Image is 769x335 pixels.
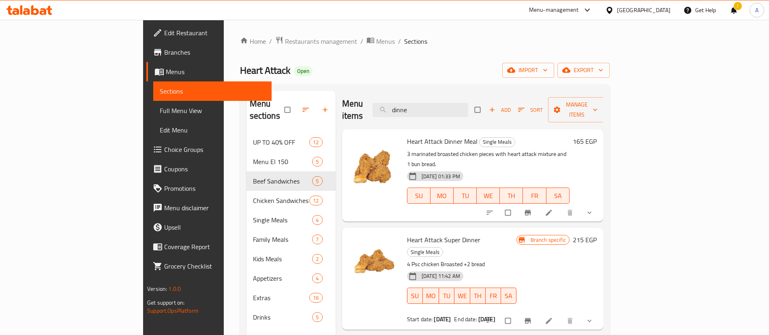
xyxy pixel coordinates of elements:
[503,190,520,202] span: TH
[561,204,580,222] button: delete
[147,305,199,316] a: Support.OpsPlatform
[294,66,313,76] div: Open
[313,158,322,166] span: 5
[246,191,336,210] div: Chicken Sandwiches12
[504,290,513,302] span: SA
[164,145,265,154] span: Choice Groups
[500,188,523,204] button: TH
[479,137,515,147] div: Single Meals
[342,98,363,122] h2: Menu items
[310,139,322,146] span: 12
[442,290,451,302] span: TU
[411,290,420,302] span: SU
[146,198,272,218] a: Menu disclaimer
[519,312,538,330] button: Branch-specific-item
[502,63,554,78] button: import
[153,101,272,120] a: Full Menu View
[316,101,336,119] button: Add section
[253,176,313,186] span: Beef Sandwiches
[313,177,322,185] span: 5
[529,5,579,15] div: Menu-management
[407,149,570,169] p: 3 marinated broasted chicken pieces with heart attack mixture and 1 bun bread.
[349,234,401,286] img: Heart Attack Super Dinner
[253,137,310,147] span: UP TO 40% OFF
[580,204,600,222] button: show more
[312,157,322,166] div: items
[418,272,463,280] span: [DATE] 11:42 AM
[500,313,517,329] span: Select to update
[431,188,454,204] button: MO
[253,273,313,283] span: Appetizers
[407,135,478,147] span: Heart Attack Dinner Meal
[168,284,181,294] span: 1.0.0
[480,190,497,202] span: WE
[755,6,758,15] span: A
[366,36,395,47] a: Menus
[477,188,500,204] button: WE
[164,184,265,193] span: Promotions
[164,164,265,174] span: Coupons
[407,314,433,324] span: Start date:
[458,290,467,302] span: WE
[349,136,401,188] img: Heart Attack Dinner Meal
[434,314,451,324] b: [DATE]
[545,209,555,217] a: Edit menu item
[146,218,272,237] a: Upsell
[481,312,500,330] button: sort-choices
[580,312,600,330] button: show more
[573,136,597,147] h6: 165 EGP
[555,100,599,120] span: Manage items
[164,203,265,213] span: Menu disclaimer
[523,188,546,204] button: FR
[253,254,313,264] span: Kids Meals
[253,312,313,322] span: Drinks
[423,288,439,304] button: MO
[398,36,401,46] li: /
[160,86,265,96] span: Sections
[426,290,436,302] span: MO
[312,312,322,322] div: items
[246,249,336,269] div: Kids Meals2
[294,68,313,75] span: Open
[513,104,548,116] span: Sort items
[146,43,272,62] a: Branches
[407,188,431,204] button: SU
[164,47,265,57] span: Branches
[153,81,272,101] a: Sections
[439,288,454,304] button: TU
[246,307,336,327] div: Drinks5
[411,190,427,202] span: SU
[166,67,265,77] span: Menus
[309,196,322,205] div: items
[550,190,566,202] span: SA
[164,28,265,38] span: Edit Restaurant
[253,215,313,225] div: Single Meals
[478,314,495,324] b: [DATE]
[146,237,272,256] a: Coverage Report
[585,317,593,325] svg: Show Choices
[253,235,313,244] span: Family Meals
[509,65,548,75] span: import
[501,288,516,304] button: SA
[297,101,316,119] span: Sort sections
[500,205,517,220] span: Select to update
[454,288,470,304] button: WE
[312,215,322,225] div: items
[146,159,272,179] a: Coupons
[564,65,603,75] span: export
[545,317,555,325] a: Edit menu item
[253,196,310,205] span: Chicken Sandwiches
[310,197,322,205] span: 12
[240,36,610,47] nav: breadcrumb
[275,36,357,47] a: Restaurants management
[561,312,580,330] button: delete
[418,173,463,180] span: [DATE] 01:33 PM
[146,62,272,81] a: Menus
[246,269,336,288] div: Appetizers4
[312,235,322,244] div: items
